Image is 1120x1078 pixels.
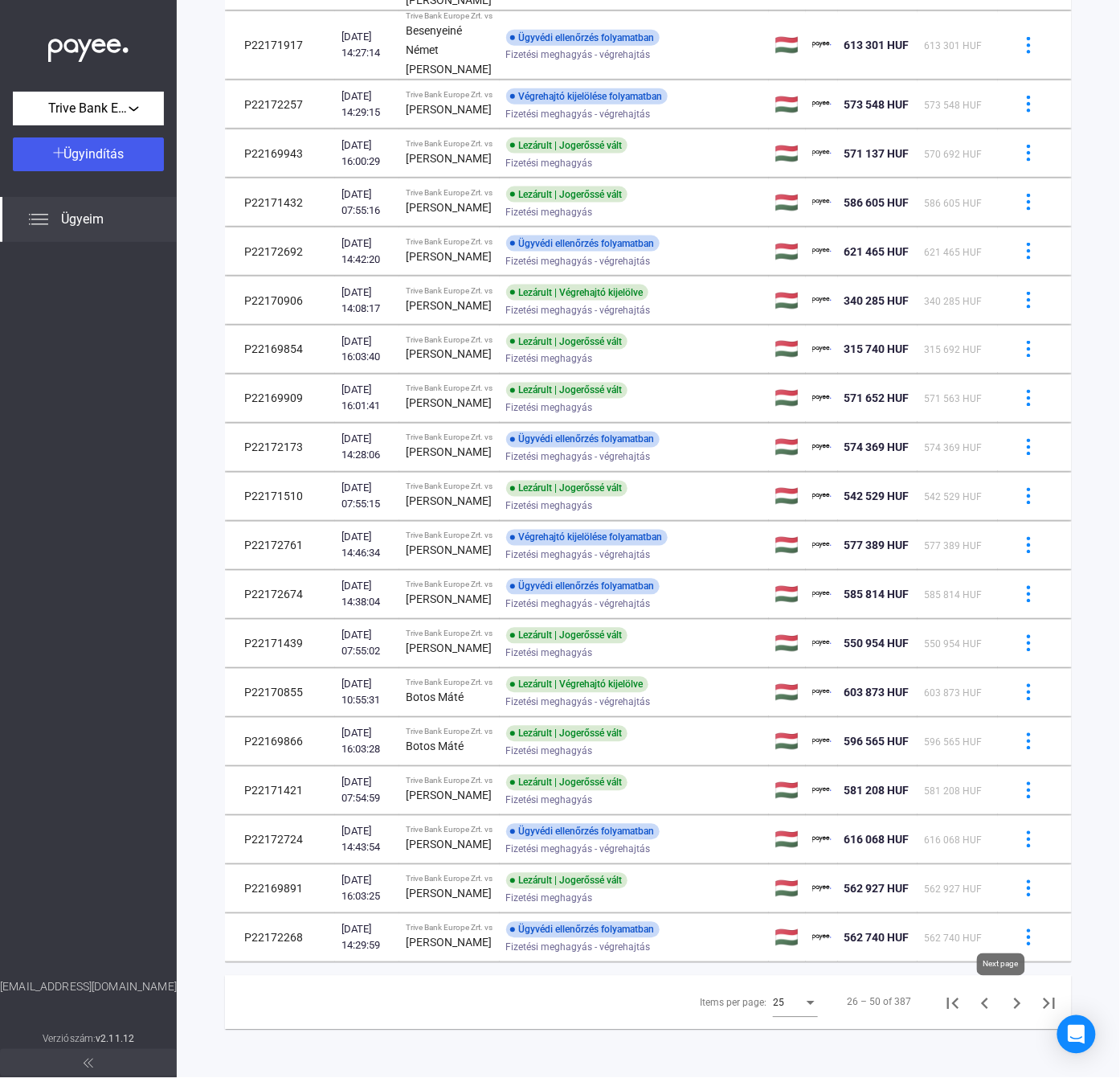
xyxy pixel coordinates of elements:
[506,889,593,908] span: Fizetési meghagyás
[406,875,493,884] div: Trive Bank Europe Zrt. vs
[773,998,784,1009] span: 25
[406,826,493,835] div: Trive Bank Europe Zrt. vs
[844,932,909,945] span: 562 740 HUF
[96,1034,134,1045] strong: v2.11.12
[341,383,393,415] div: [DATE] 16:01:41
[406,642,492,655] strong: [PERSON_NAME]
[84,1059,93,1068] img: arrow-double-left-grey.svg
[341,186,393,219] div: [DATE] 07:55:16
[844,39,909,51] span: 613 301 HUF
[406,593,492,606] strong: [PERSON_NAME]
[1020,292,1037,309] img: more-blue
[812,683,832,703] img: payee-logo
[506,154,593,173] span: Fizetési meghagyás
[341,137,393,170] div: [DATE] 16:00:29
[1012,88,1045,121] button: more-blue
[225,375,335,423] td: P22169909
[1012,578,1045,612] button: more-blue
[844,392,909,405] span: 571 652 HUF
[1012,28,1045,62] button: more-blue
[1020,341,1037,358] img: more-blue
[924,394,982,405] span: 571 563 HUF
[769,375,806,423] td: 🇭🇺
[1020,439,1037,456] img: more-blue
[406,348,492,361] strong: [PERSON_NAME]
[847,993,911,1012] div: 26 – 50 of 387
[341,530,393,562] div: [DATE] 14:46:34
[225,571,335,619] td: P22172674
[341,726,393,758] div: [DATE] 16:03:28
[1057,1015,1096,1054] div: Open Intercom Messenger
[937,986,969,1019] button: First page
[812,781,832,801] img: payee-logo
[769,669,806,717] td: 🇭🇺
[506,448,651,467] span: Fizetési meghagyás - végrehajtás
[1020,684,1037,701] img: more-blue
[506,285,648,301] div: Lezárult | Végrehajtó kijelölve
[506,775,627,791] div: Lezárult | Jogerőssé vált
[225,227,335,276] td: P22172692
[406,139,493,149] div: Trive Bank Europe Zrt. vs
[1012,774,1045,808] button: more-blue
[844,245,909,258] span: 621 465 HUF
[29,210,48,229] img: list.svg
[406,384,493,394] div: Trive Bank Europe Zrt. vs
[1012,137,1045,170] button: more-blue
[812,879,832,899] img: payee-logo
[844,441,909,454] span: 574 369 HUF
[506,350,593,369] span: Fizetési meghagyás
[506,301,651,320] span: Fizetési meghagyás - végrehajtás
[769,424,806,472] td: 🇭🇺
[341,873,393,905] div: [DATE] 16:03:25
[769,326,806,374] td: 🇭🇺
[341,824,393,856] div: [DATE] 14:43:54
[406,103,492,116] strong: [PERSON_NAME]
[769,80,806,129] td: 🇭🇺
[53,147,64,158] img: plus-white.svg
[506,30,660,46] div: Ügyvédi ellenőrzés folyamatban
[341,922,393,954] div: [DATE] 14:29:59
[225,718,335,766] td: P22169866
[1012,333,1045,367] button: more-blue
[769,277,806,325] td: 🇭🇺
[700,994,766,1013] div: Items per page:
[844,539,909,552] span: 577 389 HUF
[924,933,982,945] span: 562 740 HUF
[406,937,492,949] strong: [PERSON_NAME]
[13,137,164,171] button: Ügyindítás
[225,178,335,227] td: P22171432
[406,299,492,312] strong: [PERSON_NAME]
[506,236,660,252] div: Ügyvédi ellenőrzés folyamatban
[406,629,493,639] div: Trive Bank Europe Zrt. vs
[769,227,806,276] td: 🇭🇺
[924,688,982,699] span: 603 873 HUF
[924,247,982,258] span: 621 465 HUF
[225,816,335,864] td: P22172724
[1012,529,1045,563] button: more-blue
[1012,431,1045,465] button: more-blue
[506,45,651,64] span: Fizetési meghagyás - végrehajtás
[1020,96,1037,113] img: more-blue
[225,914,335,962] td: P22172268
[406,544,492,557] strong: [PERSON_NAME]
[506,383,627,399] div: Lezárult | Jogerőssé vált
[1020,880,1037,897] img: more-blue
[812,193,832,212] img: payee-logo
[844,490,909,503] span: 542 529 HUF
[225,424,335,472] td: P22172173
[924,737,982,748] span: 596 565 HUF
[341,334,393,366] div: [DATE] 16:03:40
[924,541,982,552] span: 577 389 HUF
[844,736,909,748] span: 596 565 HUF
[506,873,627,889] div: Lezárult | Jogerőssé vált
[406,691,464,704] strong: Botos Máté
[506,938,651,957] span: Fizetési meghagyás - végrehajtás
[406,286,493,296] div: Trive Bank Europe Zrt. vs
[406,433,493,443] div: Trive Bank Europe Zrt. vs
[773,993,818,1012] mat-select: Items per page:
[1020,243,1037,260] img: more-blue
[506,726,627,742] div: Lezárult | Jogerőssé vált
[924,786,982,797] span: 581 208 HUF
[506,840,651,859] span: Fizetési meghagyás - végrehajtás
[225,522,335,570] td: P22172761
